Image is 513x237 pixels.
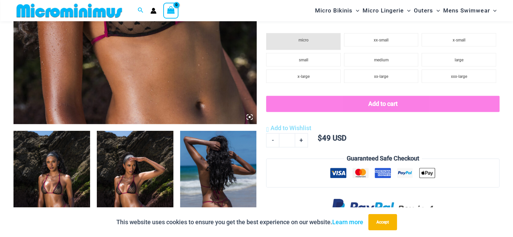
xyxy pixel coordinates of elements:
span: xxx-large [451,74,467,79]
span: Mens Swimwear [443,2,490,19]
span: xx-large [374,74,388,79]
li: large [422,53,496,66]
span: Menu Toggle [404,2,410,19]
button: Accept [368,214,397,230]
span: micro [298,38,309,42]
li: xx-large [344,69,419,83]
a: Add to Wishlist [266,123,311,133]
a: Mens SwimwearMenu ToggleMenu Toggle [441,2,498,19]
li: x-large [266,69,341,83]
input: Product quantity [279,133,295,147]
span: Menu Toggle [433,2,440,19]
a: + [295,133,308,147]
bdi: 49 USD [318,134,346,142]
li: xx-small [344,33,419,47]
li: micro [266,33,341,50]
span: Add to Wishlist [270,124,311,131]
a: OutersMenu ToggleMenu Toggle [412,2,441,19]
span: large [455,58,463,62]
span: Menu Toggle [352,2,359,19]
p: This website uses cookies to ensure you get the best experience on our website. [116,217,363,227]
legend: Guaranteed Safe Checkout [344,153,422,164]
a: Micro BikinisMenu ToggleMenu Toggle [313,2,361,19]
span: Menu Toggle [490,2,496,19]
li: x-small [422,33,496,47]
span: small [299,58,308,62]
span: xx-small [374,38,389,42]
span: medium [374,58,389,62]
a: Search icon link [138,6,144,15]
a: Micro LingerieMenu ToggleMenu Toggle [361,2,412,19]
img: MM SHOP LOGO FLAT [14,3,125,18]
a: View Shopping Cart, empty [163,3,179,18]
span: x-large [297,74,310,79]
span: x-small [453,38,465,42]
a: - [266,133,279,147]
span: Outers [414,2,433,19]
a: Account icon link [150,8,156,14]
span: Micro Bikinis [315,2,352,19]
span: Micro Lingerie [363,2,404,19]
li: small [266,53,341,66]
a: Learn more [332,218,363,226]
li: medium [344,53,419,66]
button: Add to cart [266,96,500,112]
nav: Site Navigation [312,1,500,20]
li: xxx-large [422,69,496,83]
span: $ [318,134,322,142]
